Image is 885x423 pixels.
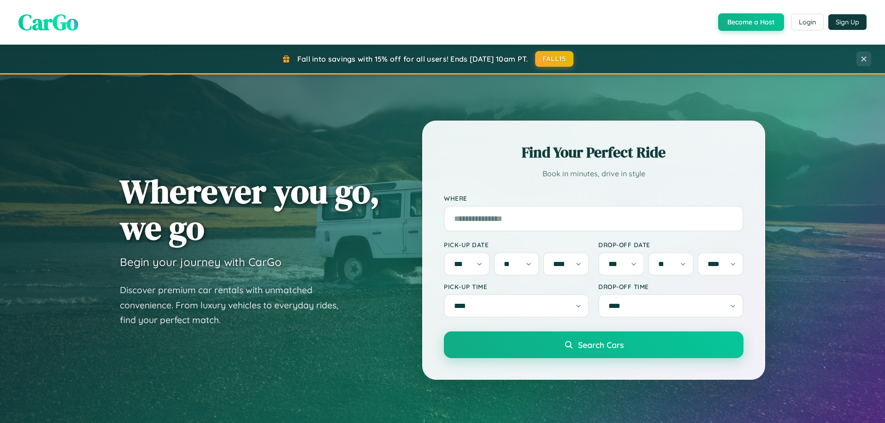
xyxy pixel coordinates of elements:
label: Drop-off Time [598,283,743,290]
p: Discover premium car rentals with unmatched convenience. From luxury vehicles to everyday rides, ... [120,283,350,328]
label: Where [444,194,743,202]
span: Fall into savings with 15% off for all users! Ends [DATE] 10am PT. [297,54,528,64]
button: Search Cars [444,331,743,358]
label: Pick-up Time [444,283,589,290]
button: FALL15 [535,51,574,67]
span: Search Cars [578,340,624,350]
button: Login [791,14,824,30]
button: Become a Host [718,13,784,31]
h1: Wherever you go, we go [120,173,380,246]
h3: Begin your journey with CarGo [120,255,282,269]
label: Drop-off Date [598,241,743,249]
label: Pick-up Date [444,241,589,249]
p: Book in minutes, drive in style [444,167,743,180]
h2: Find Your Perfect Ride [444,142,743,162]
button: Sign Up [828,14,867,30]
span: CarGo [18,7,78,37]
